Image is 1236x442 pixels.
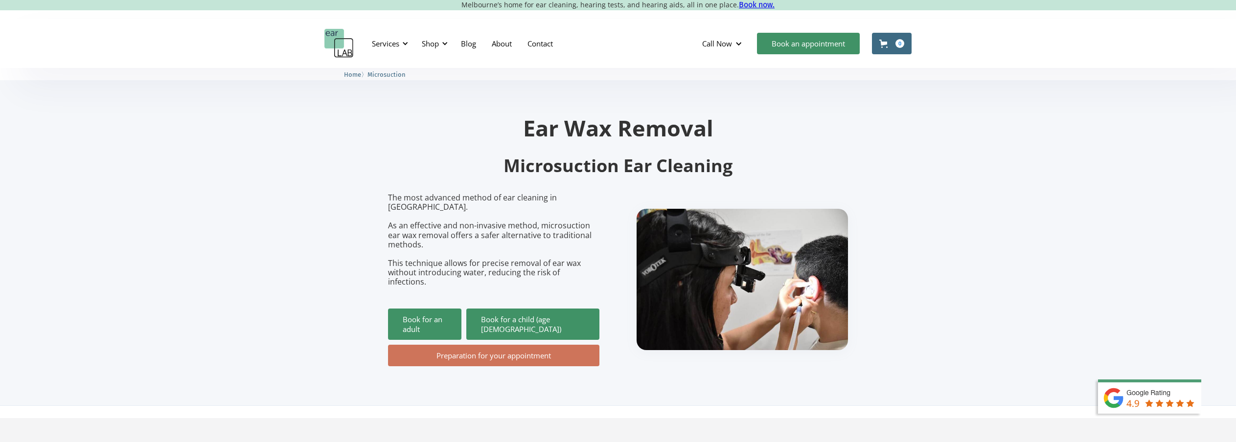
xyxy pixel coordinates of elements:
[416,29,451,58] div: Shop
[895,39,904,48] div: 0
[757,33,860,54] a: Book an appointment
[388,345,599,366] a: Preparation for your appointment
[872,33,912,54] a: Open cart
[388,155,848,177] h2: Microsuction Ear Cleaning
[388,117,848,139] h1: Ear Wax Removal
[694,29,752,58] div: Call Now
[388,309,461,340] a: Book for an adult
[422,39,439,48] div: Shop
[702,39,732,48] div: Call Now
[372,39,399,48] div: Services
[367,69,406,79] a: Microsuction
[366,29,411,58] div: Services
[453,29,484,58] a: Blog
[520,29,561,58] a: Contact
[344,69,367,80] li: 〉
[344,71,361,78] span: Home
[637,209,848,350] img: boy getting ear checked.
[367,71,406,78] span: Microsuction
[388,193,599,287] p: The most advanced method of ear cleaning in [GEOGRAPHIC_DATA]. As an effective and non-invasive m...
[324,29,354,58] a: home
[344,69,361,79] a: Home
[484,29,520,58] a: About
[466,309,599,340] a: Book for a child (age [DEMOGRAPHIC_DATA])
